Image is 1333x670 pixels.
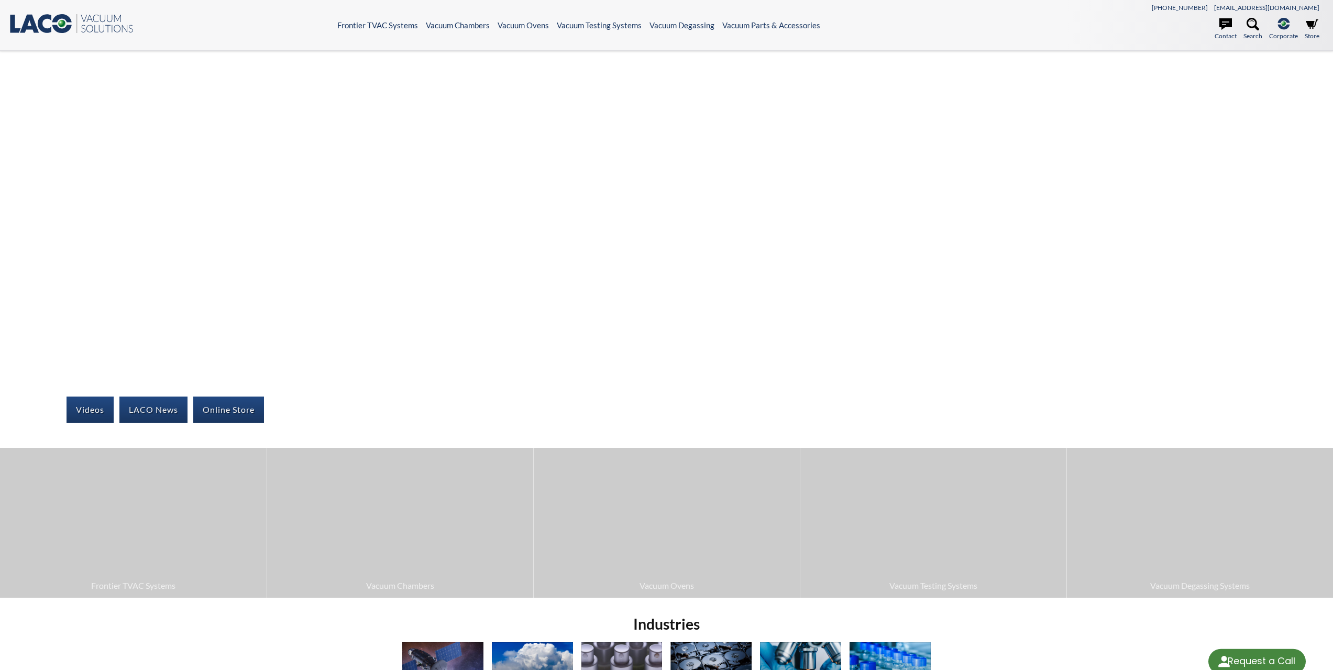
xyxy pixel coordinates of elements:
a: Store [1305,18,1319,41]
a: Vacuum Degassing Systems [1067,448,1333,597]
a: Vacuum Chambers [267,448,533,597]
a: Vacuum Parts & Accessories [722,20,820,30]
a: Vacuum Testing Systems [800,448,1066,597]
span: Vacuum Ovens [539,579,795,592]
a: Vacuum Ovens [534,448,800,597]
span: Corporate [1269,31,1298,41]
span: Vacuum Degassing Systems [1072,579,1328,592]
a: Search [1243,18,1262,41]
a: Vacuum Chambers [426,20,490,30]
span: Frontier TVAC Systems [5,579,261,592]
a: Online Store [193,397,264,423]
a: LACO News [119,397,188,423]
a: Frontier TVAC Systems [337,20,418,30]
span: Vacuum Chambers [272,579,528,592]
a: Videos [67,397,114,423]
img: round button [1216,653,1232,670]
a: Vacuum Degassing [649,20,714,30]
a: Contact [1215,18,1237,41]
a: [PHONE_NUMBER] [1152,4,1208,12]
a: Vacuum Testing Systems [557,20,642,30]
span: Vacuum Testing Systems [806,579,1061,592]
a: Vacuum Ovens [498,20,549,30]
a: [EMAIL_ADDRESS][DOMAIN_NAME] [1214,4,1319,12]
h2: Industries [398,614,935,634]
